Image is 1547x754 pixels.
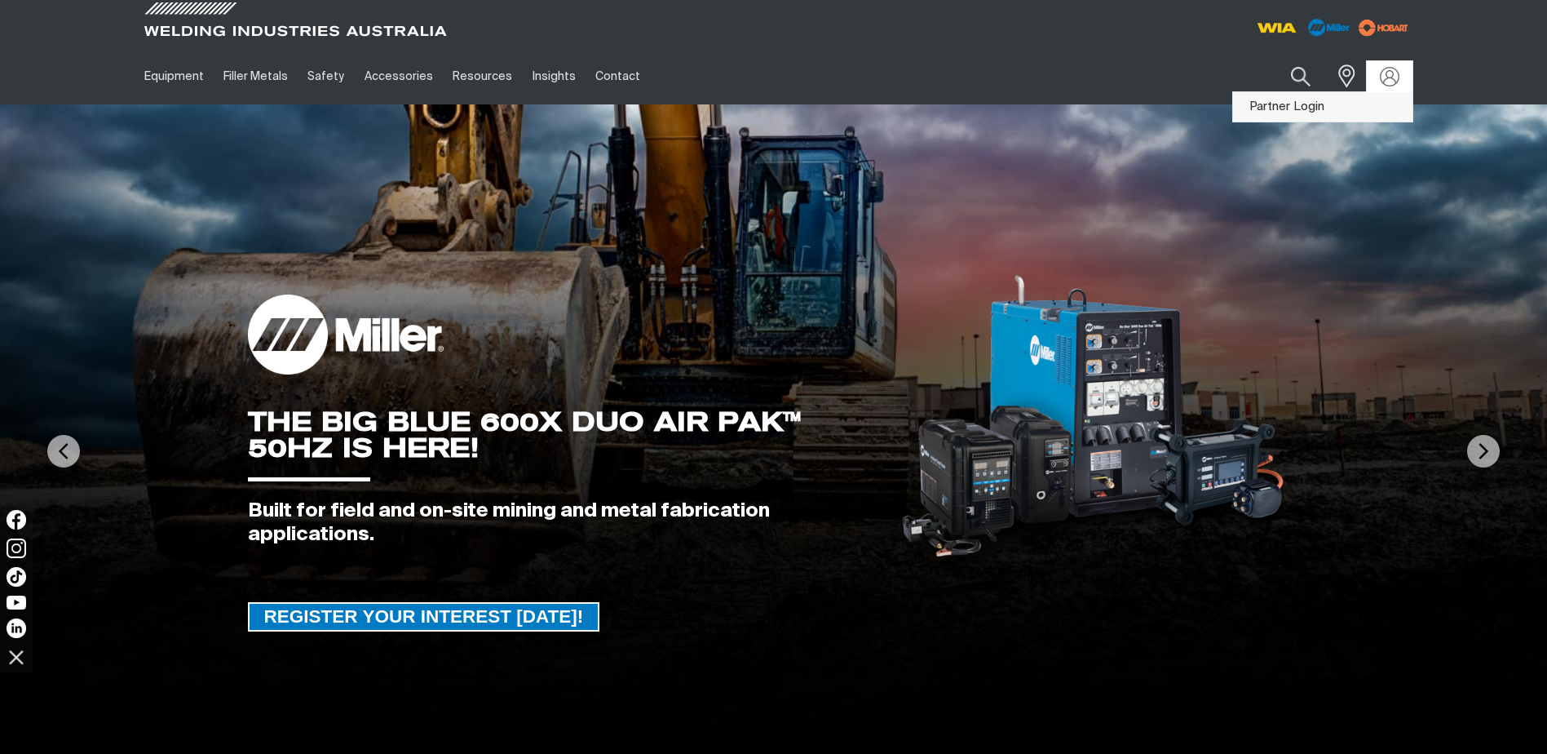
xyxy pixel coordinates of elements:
[248,499,876,547] div: Built for field and on-site mining and metal fabrication applications.
[135,48,1094,104] nav: Main
[248,602,600,632] a: REGISTER YOUR INTEREST TODAY!
[7,510,26,530] img: Facebook
[443,48,522,104] a: Resources
[298,48,354,104] a: Safety
[7,596,26,610] img: YouTube
[7,619,26,638] img: LinkedIn
[250,602,599,632] span: REGISTER YOUR INTEREST [DATE]!
[7,567,26,587] img: TikTok
[248,409,876,461] div: THE BIG BLUE 600X DUO AIR PAK™ 50HZ IS HERE!
[586,48,650,104] a: Contact
[47,435,80,468] img: PrevArrow
[355,48,443,104] a: Accessories
[135,48,214,104] a: Equipment
[1467,435,1500,468] img: NextArrow
[1273,57,1328,95] button: Search products
[1252,57,1328,95] input: Product name or item number...
[1233,92,1412,122] a: Partner Login
[522,48,585,104] a: Insights
[7,539,26,558] img: Instagram
[214,48,298,104] a: Filler Metals
[1354,16,1413,40] img: miller
[2,643,30,671] img: hide socials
